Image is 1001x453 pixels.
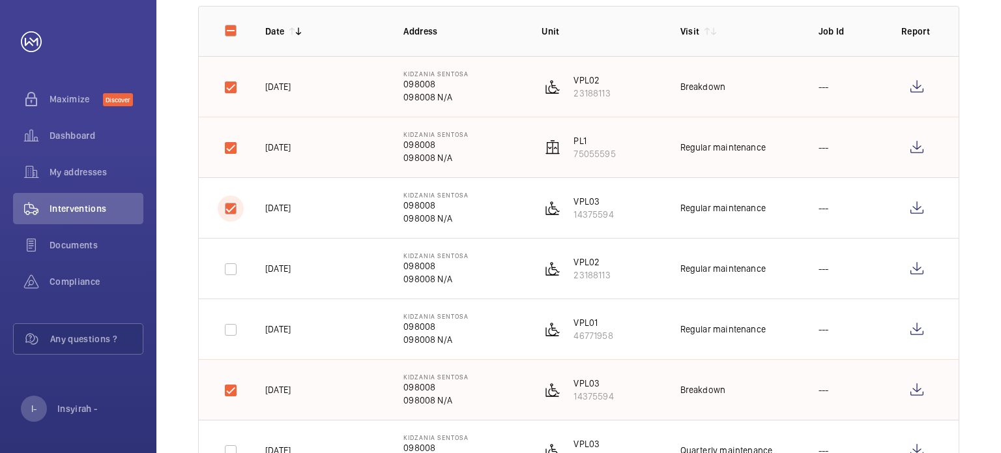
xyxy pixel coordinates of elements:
p: --- [819,323,829,336]
p: Insyirah - [57,402,98,415]
span: Any questions ? [50,332,143,345]
p: VPL03 [573,437,613,450]
span: Compliance [50,275,143,288]
p: 75055595 [573,147,615,160]
p: Job Id [819,25,880,38]
p: 098008 [403,78,469,91]
p: 098008 [403,381,469,394]
p: Address [403,25,521,38]
span: Interventions [50,202,143,215]
div: Breakdown [680,383,726,396]
span: Documents [50,239,143,252]
p: 14375594 [573,208,613,221]
img: platform_lift.svg [545,261,560,276]
img: platform_lift.svg [545,200,560,216]
p: 098008 N/A [403,91,469,104]
p: PL1 [573,134,615,147]
p: [DATE] [265,80,291,93]
span: Maximize [50,93,103,106]
p: --- [819,141,829,154]
p: [DATE] [265,323,291,336]
p: VPL02 [573,256,610,269]
p: 098008 [403,138,469,151]
img: platform_lift.svg [545,321,560,337]
p: Visit [680,25,700,38]
div: Regular maintenance [680,323,766,336]
div: Regular maintenance [680,262,766,275]
p: 098008 N/A [403,272,469,285]
p: Kidzania Sentosa [403,252,469,259]
p: Kidzania Sentosa [403,373,469,381]
p: --- [819,262,829,275]
p: 098008 N/A [403,333,469,346]
p: Kidzania Sentosa [403,130,469,138]
p: VPL03 [573,377,613,390]
span: My addresses [50,166,143,179]
p: I- [31,402,36,415]
p: --- [819,201,829,214]
p: 098008 N/A [403,212,469,225]
p: VPL02 [573,74,610,87]
p: [DATE] [265,383,291,396]
p: VPL01 [573,316,613,329]
p: Kidzania Sentosa [403,191,469,199]
img: platform_lift.svg [545,382,560,398]
p: VPL03 [573,195,613,208]
p: 098008 [403,320,469,333]
p: 23188113 [573,269,610,282]
p: 098008 N/A [403,151,469,164]
p: [DATE] [265,141,291,154]
p: 098008 N/A [403,394,469,407]
p: 14375594 [573,390,613,403]
p: Kidzania Sentosa [403,433,469,441]
p: 23188113 [573,87,610,100]
p: Kidzania Sentosa [403,70,469,78]
img: platform_lift.svg [545,79,560,95]
div: Regular maintenance [680,201,766,214]
span: Discover [103,93,133,106]
div: Breakdown [680,80,726,93]
p: 098008 [403,199,469,212]
img: elevator.svg [545,139,560,155]
p: Date [265,25,284,38]
p: [DATE] [265,201,291,214]
p: Kidzania Sentosa [403,312,469,320]
p: --- [819,80,829,93]
span: Dashboard [50,129,143,142]
p: 098008 [403,259,469,272]
p: Unit [542,25,659,38]
p: [DATE] [265,262,291,275]
p: --- [819,383,829,396]
p: Report [901,25,933,38]
div: Regular maintenance [680,141,766,154]
p: 46771958 [573,329,613,342]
